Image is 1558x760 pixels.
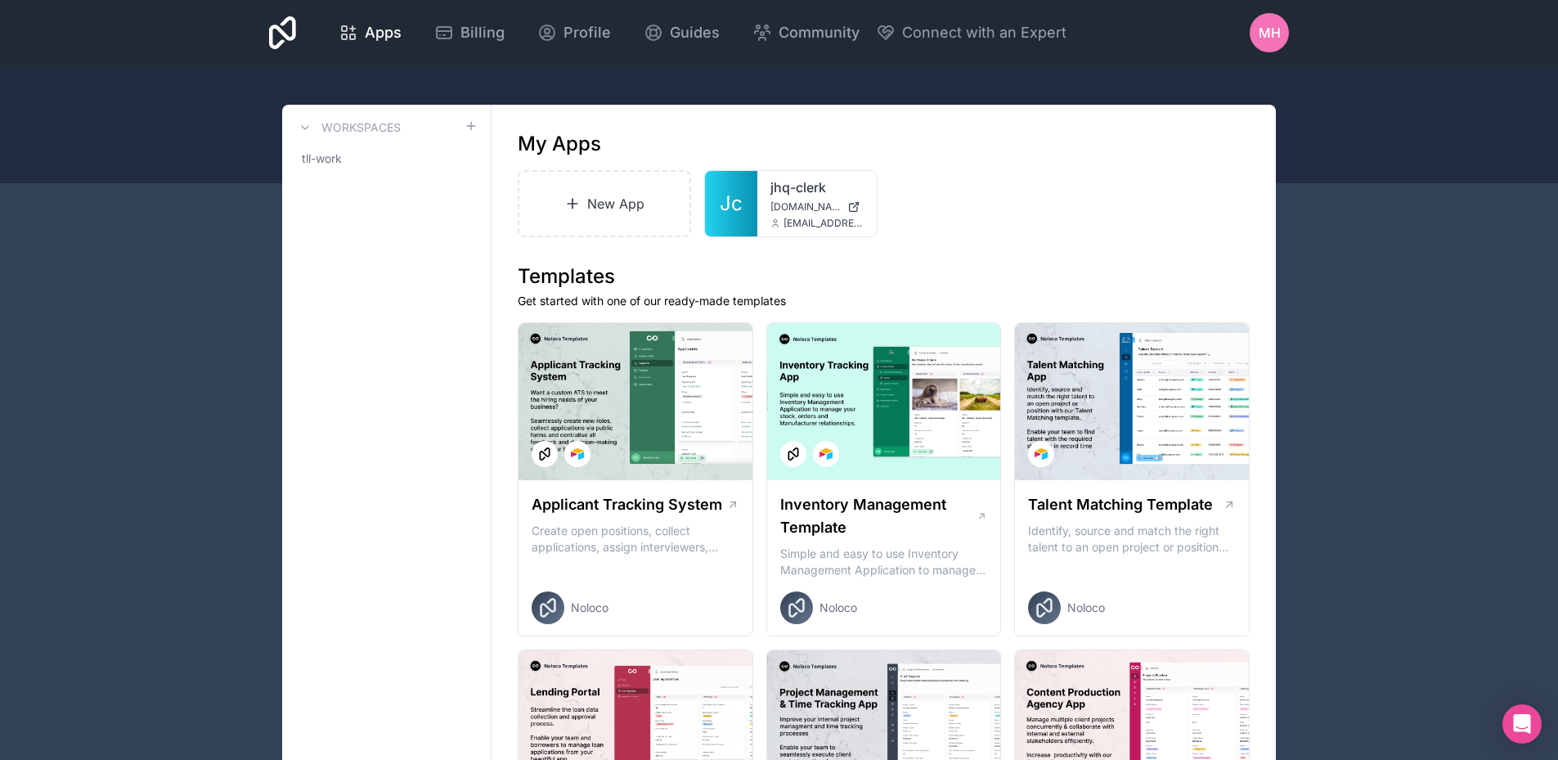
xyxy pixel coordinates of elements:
span: Profile [563,21,611,44]
a: jhq-clerk [770,178,864,197]
span: [DOMAIN_NAME] [770,200,841,214]
img: Airtable Logo [819,447,833,461]
img: Airtable Logo [571,447,584,461]
p: Identify, source and match the right talent to an open project or position with our Talent Matchi... [1028,523,1236,555]
a: tll-work [295,144,478,173]
p: Simple and easy to use Inventory Management Application to manage your stock, orders and Manufact... [780,546,988,578]
button: Connect with an Expert [876,21,1066,44]
h1: Applicant Tracking System [532,493,722,516]
h1: Talent Matching Template [1028,493,1213,516]
span: Apps [365,21,402,44]
span: Community [779,21,860,44]
h3: Workspaces [321,119,401,136]
a: Community [739,15,873,51]
p: Get started with one of our ready-made templates [518,293,1250,309]
span: tll-work [302,151,342,167]
a: Apps [326,15,415,51]
span: MH [1259,23,1281,43]
a: Guides [631,15,733,51]
p: Create open positions, collect applications, assign interviewers, centralise candidate feedback a... [532,523,739,555]
span: Billing [460,21,505,44]
a: Profile [524,15,624,51]
span: Connect with an Expert [902,21,1066,44]
h1: Inventory Management Template [780,493,977,539]
a: New App [518,170,691,237]
a: Workspaces [295,118,401,137]
span: Noloco [1067,600,1105,616]
a: [DOMAIN_NAME] [770,200,864,214]
span: Noloco [819,600,857,616]
span: Jc [720,191,743,217]
h1: Templates [518,263,1250,290]
a: Billing [421,15,518,51]
span: Noloco [571,600,608,616]
img: Airtable Logo [1035,447,1048,461]
span: [EMAIL_ADDRESS][DOMAIN_NAME] [783,217,864,230]
a: Jc [705,171,757,236]
h1: My Apps [518,131,601,157]
div: Open Intercom Messenger [1502,704,1542,744]
span: Guides [670,21,720,44]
